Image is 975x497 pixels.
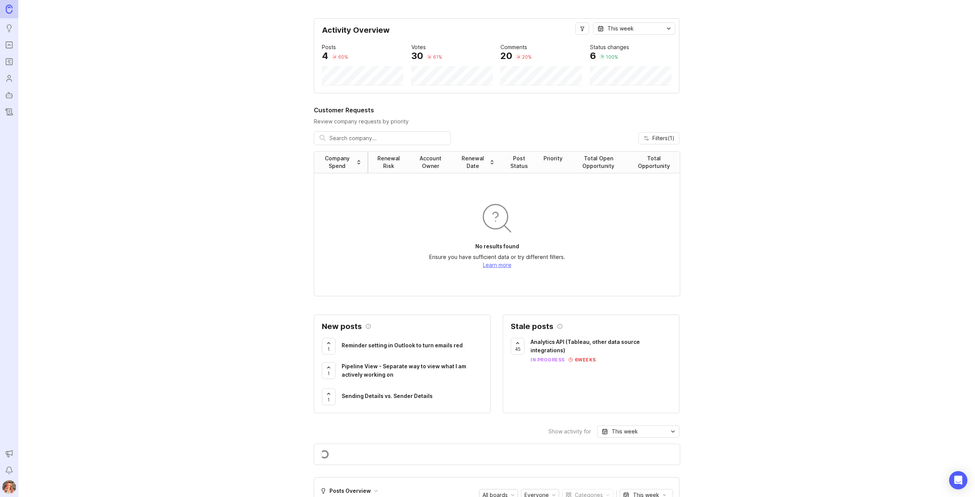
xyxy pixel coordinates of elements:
div: Renewal Risk [374,155,403,170]
button: 1 [322,362,336,379]
div: Activity Overview [322,26,671,40]
a: Autopilot [2,88,16,102]
button: 1 [322,388,336,405]
h2: Customer Requests [314,105,679,115]
div: Renewal Date [458,155,487,170]
img: svg+xml;base64,PHN2ZyB3aWR0aD0iOTYiIGhlaWdodD0iOTYiIGZpbGw9Im5vbmUiIHhtbG5zPSJodHRwOi8vd3d3LnczLm... [479,200,515,237]
div: Total Opportunity [634,155,674,170]
button: Announcements [2,447,16,460]
div: This week [607,24,634,33]
span: Pipeline View - Separate way to view what I am actively working on [342,363,466,378]
div: Total Open Opportunity [575,155,622,170]
p: No results found [475,243,519,250]
div: 20 % [522,54,532,60]
a: Reminder setting in Outlook to turn emails red [342,341,483,352]
span: Reminder setting in Outlook to turn emails red [342,342,463,348]
div: Account Owner [415,155,446,170]
div: 60 % [338,54,348,60]
a: Changelog [2,105,16,119]
button: Filters(1) [638,132,679,144]
p: Ensure you have sufficient data or try different filters. [429,253,565,261]
button: Notifications [2,463,16,477]
button: 1 [322,338,336,355]
button: 45 [511,338,524,355]
div: Show activity for [548,429,591,434]
svg: toggle icon [667,428,679,435]
a: Roadmaps [2,55,16,69]
div: Open Intercom Messenger [949,471,967,489]
button: Bronwen W [2,480,16,494]
a: Sending Details vs. Sender Details [342,392,483,402]
div: Priority [543,155,563,162]
span: Analytics API (Tableau, other data source integrations) [531,339,640,353]
div: 20 [500,51,512,61]
div: 4 [322,51,328,61]
svg: toggle icon [663,26,675,32]
a: Pipeline View - Separate way to view what I am actively working on [342,362,483,381]
div: in progress [531,356,565,363]
div: Posts [322,43,336,51]
div: Votes [411,43,426,51]
div: Posts Overview [320,487,371,495]
h2: Stale posts [511,323,553,330]
div: Status changes [590,43,629,51]
span: 1 [328,396,330,403]
a: Portal [2,38,16,52]
span: 1 [328,346,330,352]
span: 45 [515,346,521,352]
span: 1 [328,370,330,377]
input: Search company... [329,134,445,142]
div: 6 weeks [573,356,596,363]
div: 61 % [433,54,442,60]
a: Learn more [483,262,511,268]
a: Users [2,72,16,85]
div: 100 % [606,54,618,60]
img: svg+xml;base64,PHN2ZyB3aWR0aD0iMTEiIGhlaWdodD0iMTEiIGZpbGw9Im5vbmUiIHhtbG5zPSJodHRwOi8vd3d3LnczLm... [569,358,573,362]
div: Company Spend [320,155,354,170]
span: Filters [652,134,675,142]
div: Post Status [507,155,531,170]
a: Analytics API (Tableau, other data source integrations)in progress6weeks [531,338,671,363]
p: Review company requests by priority [314,118,679,125]
h2: New posts [322,323,362,330]
div: This week [612,427,638,436]
div: 6 [590,51,596,61]
span: Sending Details vs. Sender Details [342,393,433,399]
div: 30 [411,51,423,61]
a: Ideas [2,21,16,35]
img: Canny Home [6,5,13,13]
div: Comments [500,43,527,51]
span: ( 1 ) [668,135,675,141]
